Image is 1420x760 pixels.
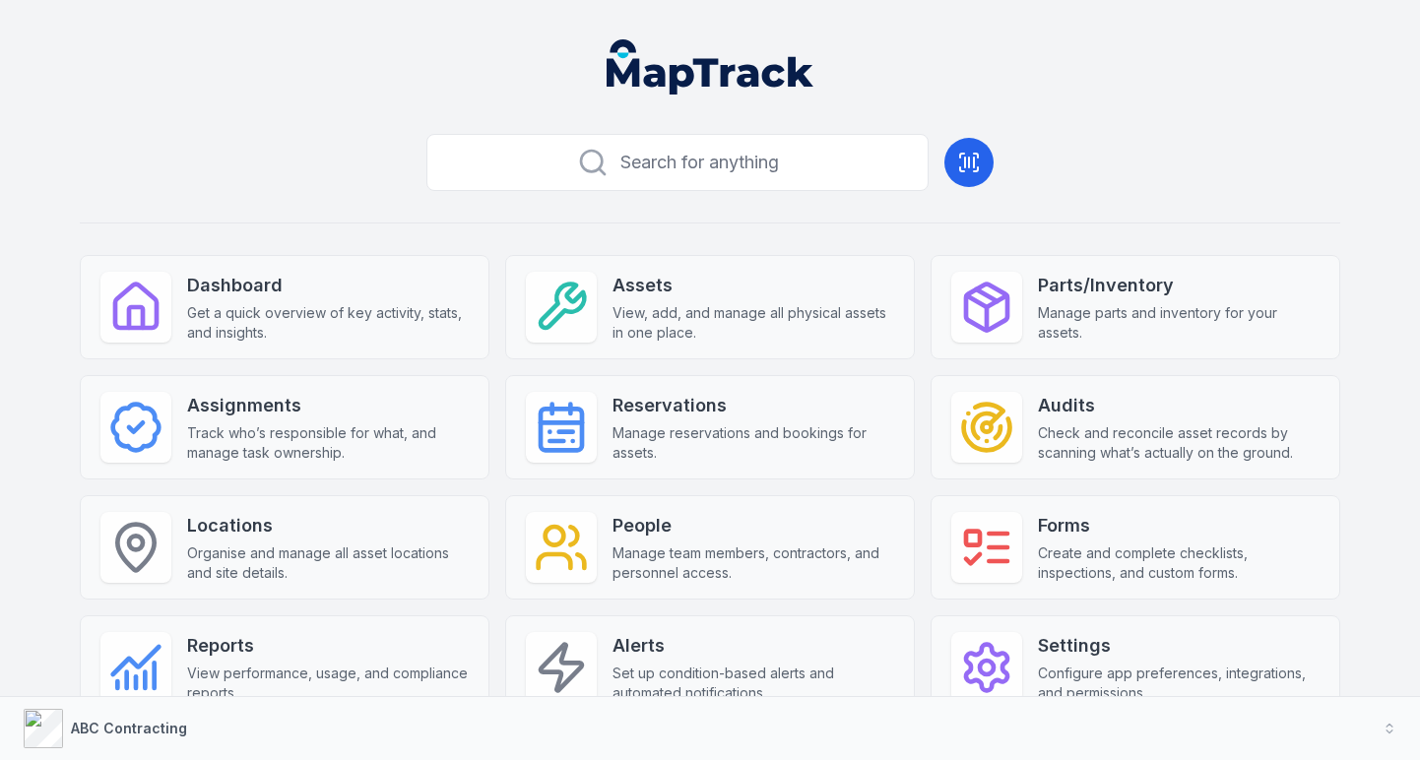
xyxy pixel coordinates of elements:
strong: Settings [1038,632,1320,660]
strong: Forms [1038,512,1320,539]
a: ReservationsManage reservations and bookings for assets. [505,375,915,479]
span: Manage team members, contractors, and personnel access. [613,543,894,583]
span: Track who’s responsible for what, and manage task ownership. [187,423,469,463]
a: SettingsConfigure app preferences, integrations, and permissions. [931,615,1340,720]
a: AssignmentsTrack who’s responsible for what, and manage task ownership. [80,375,489,479]
span: Organise and manage all asset locations and site details. [187,543,469,583]
strong: Assignments [187,392,469,419]
a: DashboardGet a quick overview of key activity, stats, and insights. [80,255,489,359]
span: Get a quick overview of key activity, stats, and insights. [187,303,469,343]
strong: Locations [187,512,469,539]
span: Check and reconcile asset records by scanning what’s actually on the ground. [1038,423,1320,463]
strong: People [613,512,894,539]
span: Manage parts and inventory for your assets. [1038,303,1320,343]
strong: ABC Contracting [71,720,187,736]
a: PeopleManage team members, contractors, and personnel access. [505,495,915,600]
a: Parts/InventoryManage parts and inventory for your assets. [931,255,1340,359]
strong: Reservations [613,392,894,419]
span: Set up condition-based alerts and automated notifications. [613,664,894,703]
span: Create and complete checklists, inspections, and custom forms. [1038,543,1320,583]
strong: Audits [1038,392,1320,419]
strong: Parts/Inventory [1038,272,1320,299]
span: View performance, usage, and compliance reports. [187,664,469,703]
span: View, add, and manage all physical assets in one place. [613,303,894,343]
strong: Assets [613,272,894,299]
a: FormsCreate and complete checklists, inspections, and custom forms. [931,495,1340,600]
a: ReportsView performance, usage, and compliance reports. [80,615,489,720]
strong: Reports [187,632,469,660]
a: AuditsCheck and reconcile asset records by scanning what’s actually on the ground. [931,375,1340,479]
button: Search for anything [426,134,929,191]
span: Configure app preferences, integrations, and permissions. [1038,664,1320,703]
span: Search for anything [620,149,779,176]
a: AssetsView, add, and manage all physical assets in one place. [505,255,915,359]
span: Manage reservations and bookings for assets. [613,423,894,463]
strong: Alerts [613,632,894,660]
a: LocationsOrganise and manage all asset locations and site details. [80,495,489,600]
nav: Global [575,39,845,95]
strong: Dashboard [187,272,469,299]
a: AlertsSet up condition-based alerts and automated notifications. [505,615,915,720]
